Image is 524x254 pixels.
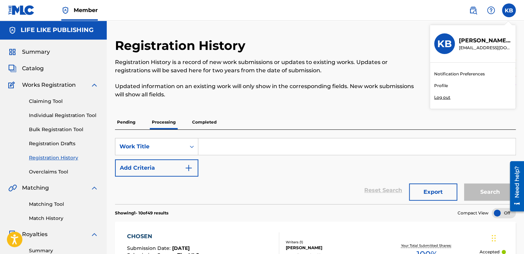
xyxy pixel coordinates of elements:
[401,243,453,248] p: Your Total Submitted Shares:
[8,230,17,239] img: Royalties
[8,48,17,56] img: Summary
[127,245,172,251] span: Submission Date :
[487,6,495,14] img: help
[90,230,98,239] img: expand
[492,228,496,248] div: Drag
[505,159,524,214] iframe: Resource Center
[434,94,450,100] p: Log out
[185,164,193,172] img: 9d2ae6d4665cec9f34b9.svg
[115,210,168,216] p: Showing 1 - 10 of 49 results
[502,3,516,17] div: User Menu
[115,138,516,204] form: Search Form
[434,71,485,77] a: Notification Preferences
[172,245,190,251] span: [DATE]
[459,45,511,51] p: kennethrblackmon@live.com
[437,38,452,50] h3: KB
[29,140,98,147] a: Registration Drafts
[29,154,98,161] a: Registration History
[459,36,511,45] p: Kenneth Blackmon
[74,6,98,14] span: Member
[29,126,98,133] a: Bulk Registration Tool
[8,5,35,15] img: MLC Logo
[115,82,423,99] p: Updated information on an existing work will only show in the corresponding fields. New work subm...
[484,3,498,17] div: Help
[61,6,70,14] img: Top Rightsholder
[150,115,178,129] p: Processing
[115,58,423,75] p: Registration History is a record of new work submissions or updates to existing works. Updates or...
[434,83,448,89] a: Profile
[119,142,181,151] div: Work Title
[22,81,76,89] span: Works Registration
[8,184,17,192] img: Matching
[458,210,489,216] span: Compact View
[22,64,44,73] span: Catalog
[22,184,49,192] span: Matching
[8,26,17,34] img: Accounts
[29,215,98,222] a: Match History
[115,38,249,53] h2: Registration History
[29,112,98,119] a: Individual Registration Tool
[22,230,48,239] span: Royalties
[8,64,44,73] a: CatalogCatalog
[8,64,17,73] img: Catalog
[21,26,94,34] h5: LIFE LIKE PUBLISHING
[8,48,50,56] a: SummarySummary
[466,3,480,17] a: Public Search
[286,240,374,245] div: Writers ( 1 )
[127,232,199,241] div: CHOSEN
[29,168,98,176] a: Overclaims Tool
[190,115,219,129] p: Completed
[8,81,17,89] img: Works Registration
[90,81,98,89] img: expand
[29,98,98,105] a: Claiming Tool
[90,184,98,192] img: expand
[490,221,524,254] iframe: Chat Widget
[115,115,137,129] p: Pending
[22,48,50,56] span: Summary
[469,6,477,14] img: search
[115,159,198,177] button: Add Criteria
[409,183,457,201] button: Export
[286,245,374,251] div: [PERSON_NAME]
[29,201,98,208] a: Matching Tool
